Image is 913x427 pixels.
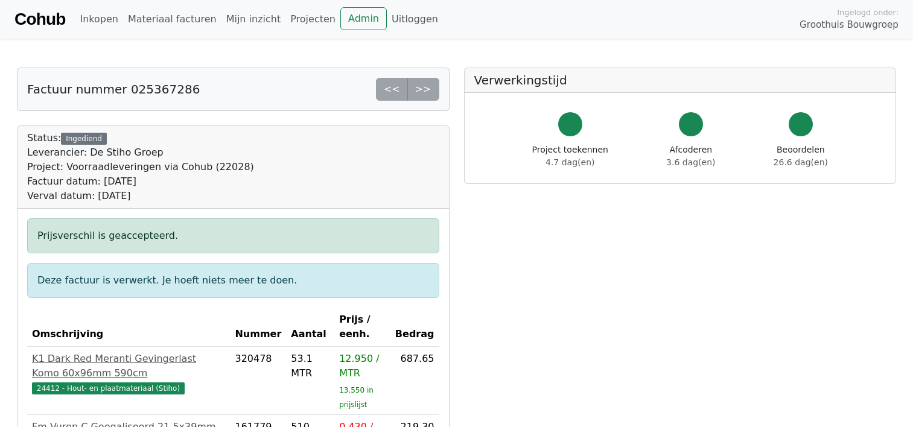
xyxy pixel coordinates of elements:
[340,7,387,30] a: Admin
[389,347,439,415] td: 687.65
[27,263,439,298] div: Deze factuur is verwerkt. Je hoeft niets meer te doen.
[32,352,225,381] div: K1 Dark Red Meranti Gevingerlast Komo 60x96mm 590cm
[666,157,715,167] span: 3.6 dag(en)
[286,308,334,347] th: Aantal
[334,308,389,347] th: Prijs / eenh.
[291,352,329,381] div: 53.1 MTR
[546,157,594,167] span: 4.7 dag(en)
[32,382,185,394] span: 24412 - Hout- en plaatmateriaal (Stiho)
[123,7,221,31] a: Materiaal facturen
[666,144,715,169] div: Afcoderen
[474,73,886,87] h5: Verwerkingstijd
[27,145,254,160] div: Leverancier: De Stiho Groep
[27,160,254,174] div: Project: Voorraadleveringen via Cohub (22028)
[230,347,286,415] td: 320478
[389,308,439,347] th: Bedrag
[339,386,374,409] sub: 13.550 in prijslijst
[27,189,254,203] div: Verval datum: [DATE]
[221,7,286,31] a: Mijn inzicht
[27,308,230,347] th: Omschrijving
[27,218,439,253] div: Prijsverschil is geaccepteerd.
[14,5,65,34] a: Cohub
[387,7,443,31] a: Uitloggen
[339,352,384,381] div: 12.950 / MTR
[774,144,828,169] div: Beoordelen
[230,308,286,347] th: Nummer
[837,7,899,18] span: Ingelogd onder:
[285,7,340,31] a: Projecten
[27,131,254,203] div: Status:
[27,82,200,96] h5: Factuur nummer 025367286
[75,7,122,31] a: Inkopen
[27,174,254,189] div: Factuur datum: [DATE]
[800,18,899,32] span: Groothuis Bouwgroep
[774,157,828,167] span: 26.6 dag(en)
[532,144,608,169] div: Project toekennen
[32,352,225,395] a: K1 Dark Red Meranti Gevingerlast Komo 60x96mm 590cm24412 - Hout- en plaatmateriaal (Stiho)
[61,133,106,145] div: Ingediend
